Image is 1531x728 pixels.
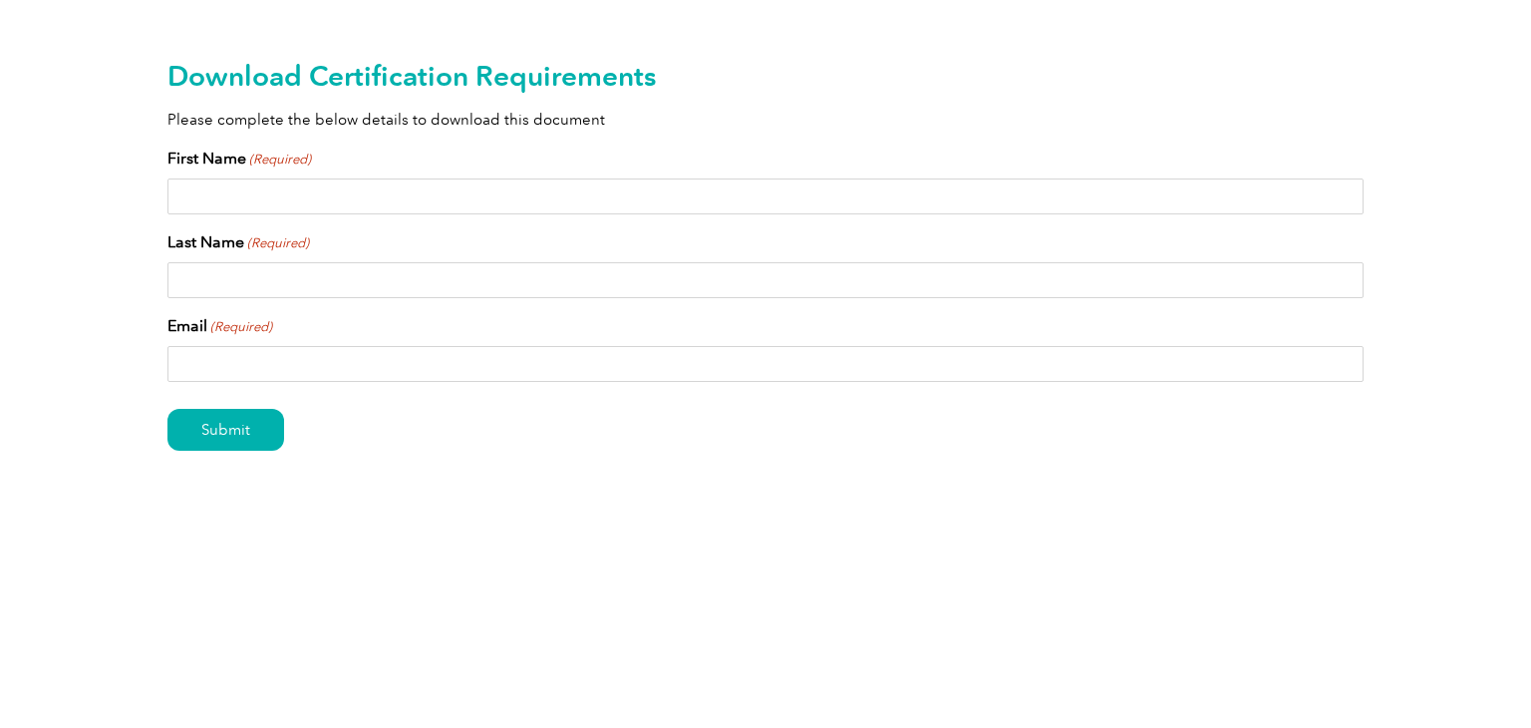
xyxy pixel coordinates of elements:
label: First Name [167,147,311,171]
span: (Required) [209,317,273,337]
h2: Download Certification Requirements [167,60,1364,92]
p: Please complete the below details to download this document [167,109,1364,131]
span: (Required) [246,233,310,253]
input: Submit [167,409,284,451]
label: Last Name [167,230,309,254]
label: Email [167,314,272,338]
span: (Required) [248,150,312,170]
